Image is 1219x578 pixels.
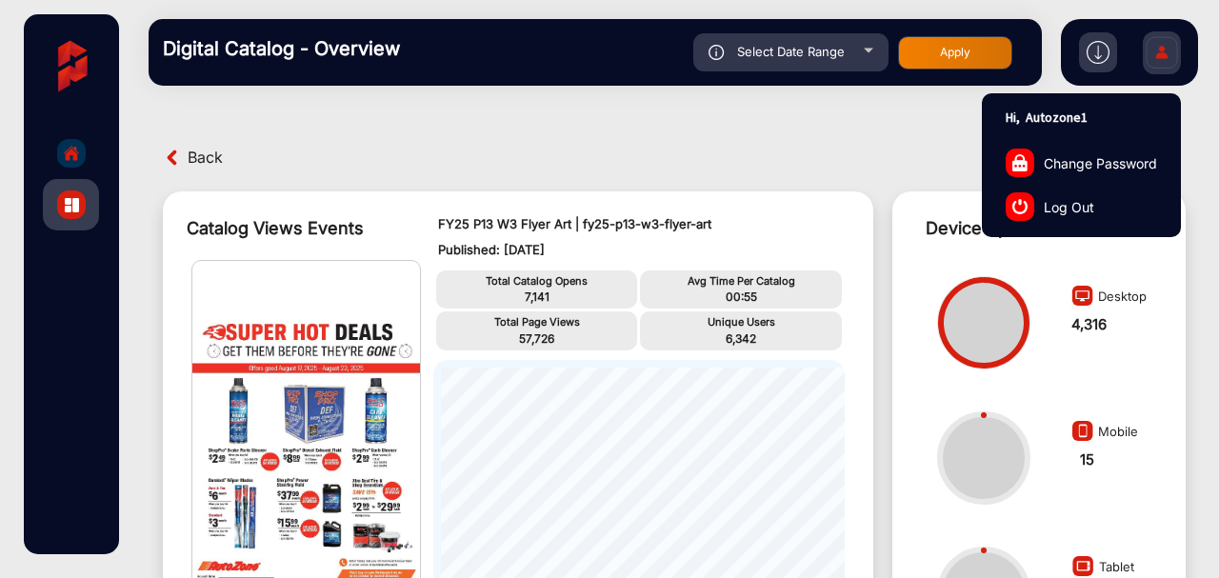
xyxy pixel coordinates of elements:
[439,273,635,289] p: Total Catalog Opens
[643,314,839,330] p: Unique Users
[726,289,757,304] span: 00:55
[163,37,430,60] h3: Digital Catalog - Overview
[63,145,80,162] img: home
[438,215,840,234] p: FY25 P13 W3 Flyer Art | fy25-p13-w3-flyer-art
[1067,279,1147,314] div: Desktop
[1067,284,1098,314] img: image
[737,44,845,59] span: Select Date Range
[1067,414,1147,449] div: Mobile
[1012,199,1028,214] img: log-out
[65,198,79,212] img: catalog
[1044,196,1094,216] span: Log Out
[983,102,1180,133] p: Hi, Autozone1
[1071,315,1107,333] strong: 4,316
[1087,41,1109,64] img: h2download.svg
[187,215,400,241] div: Catalog Views Events
[38,33,104,99] img: vmg-logo
[726,331,756,346] span: 6,342
[525,289,550,304] span: 7,141
[1067,419,1098,449] img: image
[163,148,183,168] img: back arrow
[438,241,840,260] p: Published: [DATE]
[643,273,839,289] p: Avg Time Per Catalog
[926,218,1022,238] span: Device Split
[1012,153,1028,170] img: change-password
[1142,22,1182,89] img: Sign%20Up.svg
[1080,450,1094,468] strong: 15
[519,331,554,346] span: 57,726
[1044,152,1157,172] span: Change Password
[439,314,635,330] p: Total Page Views
[188,143,223,172] span: Back
[709,45,725,60] img: icon
[898,36,1012,70] button: Apply
[130,105,1181,124] div: ([DATE] - [DATE])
